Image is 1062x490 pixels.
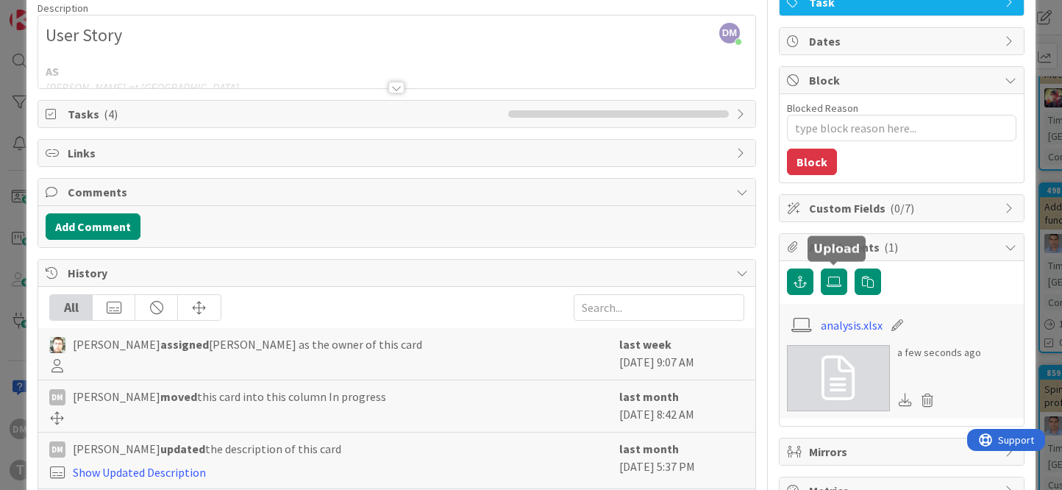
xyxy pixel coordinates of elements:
[809,199,997,217] span: Custom Fields
[813,241,860,255] h5: Upload
[619,388,744,425] div: [DATE] 8:42 AM
[46,25,748,46] h2: User Story
[897,391,913,410] div: Download
[809,238,997,256] span: Attachments
[68,183,729,201] span: Comments
[73,335,422,353] span: [PERSON_NAME] [PERSON_NAME] as the owner of this card
[49,441,65,458] div: DM
[160,389,197,404] b: moved
[884,240,898,255] span: ( 1 )
[49,337,65,353] img: VD
[50,295,93,320] div: All
[160,337,209,352] b: assigned
[809,32,997,50] span: Dates
[104,107,118,121] span: ( 4 )
[619,335,744,372] div: [DATE] 9:07 AM
[619,440,744,481] div: [DATE] 5:37 PM
[574,294,744,321] input: Search...
[809,71,997,89] span: Block
[821,316,883,334] a: analysis.xlsx
[787,102,858,115] label: Blocked Reason
[68,105,501,123] span: Tasks
[38,1,88,15] span: Description
[619,337,671,352] b: last week
[619,389,679,404] b: last month
[46,213,140,240] button: Add Comment
[787,149,837,175] button: Block
[890,201,914,216] span: ( 0/7 )
[73,465,206,480] a: Show Updated Description
[68,144,729,162] span: Links
[73,440,341,458] span: [PERSON_NAME] the description of this card
[160,441,205,456] b: updated
[31,2,67,20] span: Support
[809,443,997,461] span: Mirrors
[49,389,65,405] div: DM
[73,388,386,405] span: [PERSON_NAME] this card into this column In progress
[897,345,981,361] div: a few seconds ago
[68,264,729,282] span: History
[619,441,679,456] b: last month
[719,23,740,43] span: DM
